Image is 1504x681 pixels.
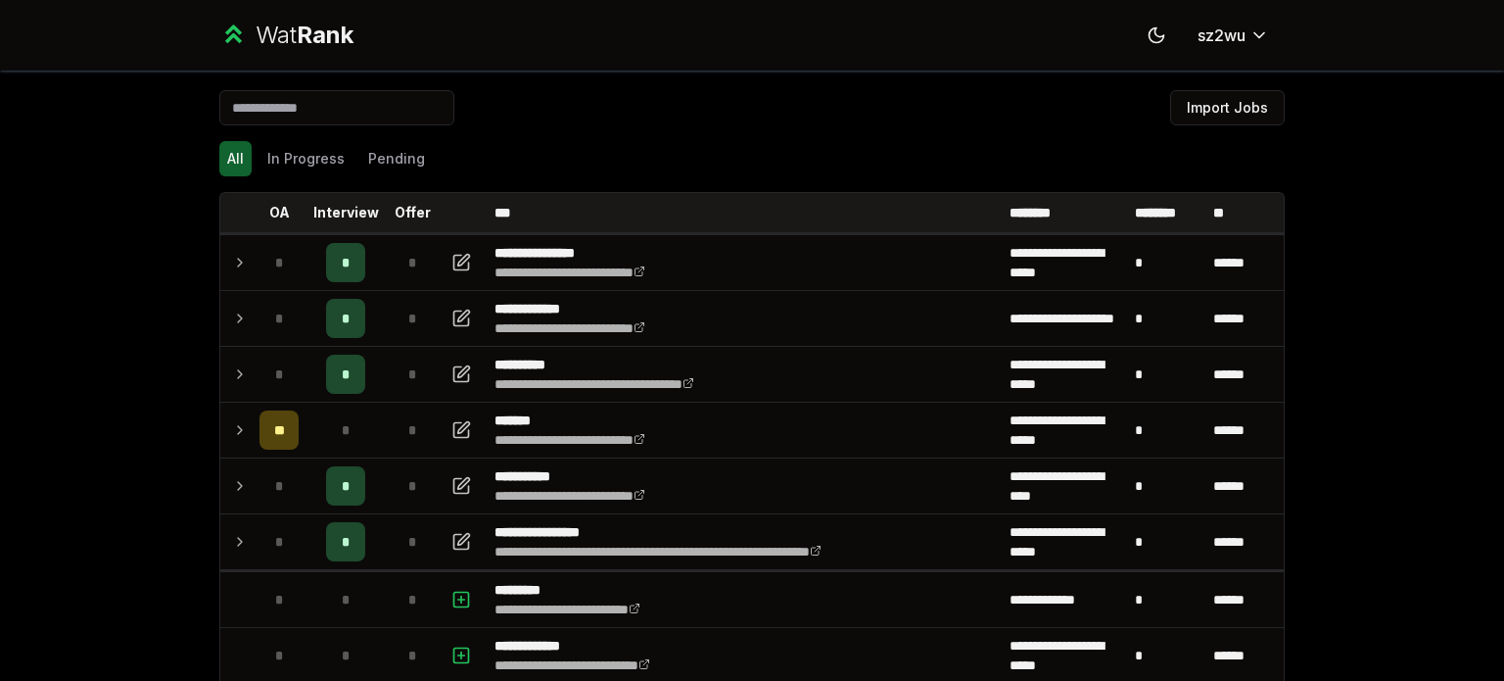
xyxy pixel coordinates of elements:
[259,141,352,176] button: In Progress
[1170,90,1285,125] button: Import Jobs
[219,20,353,51] a: WatRank
[269,203,290,222] p: OA
[313,203,379,222] p: Interview
[395,203,431,222] p: Offer
[1182,18,1285,53] button: sz2wu
[219,141,252,176] button: All
[256,20,353,51] div: Wat
[297,21,353,49] span: Rank
[360,141,433,176] button: Pending
[1198,24,1245,47] span: sz2wu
